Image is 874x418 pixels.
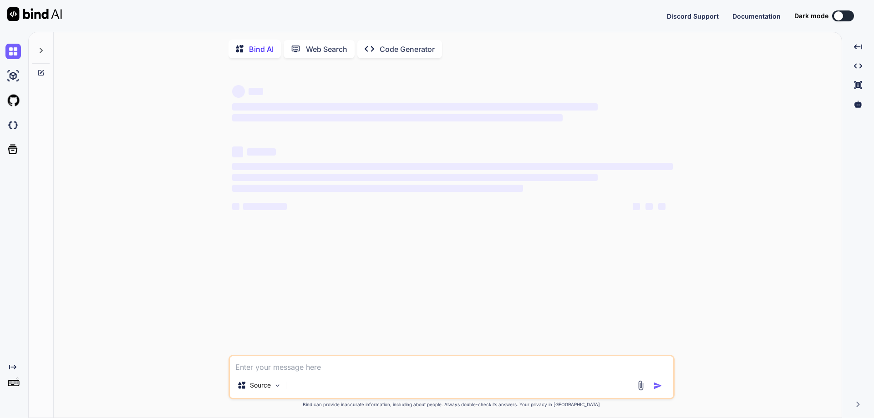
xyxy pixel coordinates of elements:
img: chat [5,44,21,59]
img: icon [653,381,662,390]
img: Bind AI [7,7,62,21]
span: ‌ [658,203,666,210]
button: Discord Support [667,11,719,21]
img: Pick Models [274,382,281,389]
span: ‌ [232,203,239,210]
span: ‌ [232,146,243,157]
span: ‌ [247,148,276,156]
span: Documentation [732,12,781,20]
span: ‌ [232,103,598,111]
img: darkCloudIdeIcon [5,117,21,133]
span: ‌ [232,85,245,98]
p: Bind can provide inaccurate information, including about people. Always double-check its answers.... [229,401,675,408]
img: attachment [635,380,646,391]
img: ai-studio [5,68,21,84]
span: ‌ [232,174,598,181]
p: Bind AI [249,44,274,55]
span: ‌ [633,203,640,210]
span: ‌ [249,88,263,95]
span: ‌ [232,185,523,192]
span: ‌ [645,203,653,210]
p: Code Generator [380,44,435,55]
img: githubLight [5,93,21,108]
p: Source [250,381,271,390]
span: ‌ [243,203,287,210]
button: Documentation [732,11,781,21]
span: Dark mode [794,11,828,20]
span: ‌ [232,114,563,121]
span: ‌ [232,163,673,170]
span: Discord Support [667,12,719,20]
p: Web Search [306,44,347,55]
